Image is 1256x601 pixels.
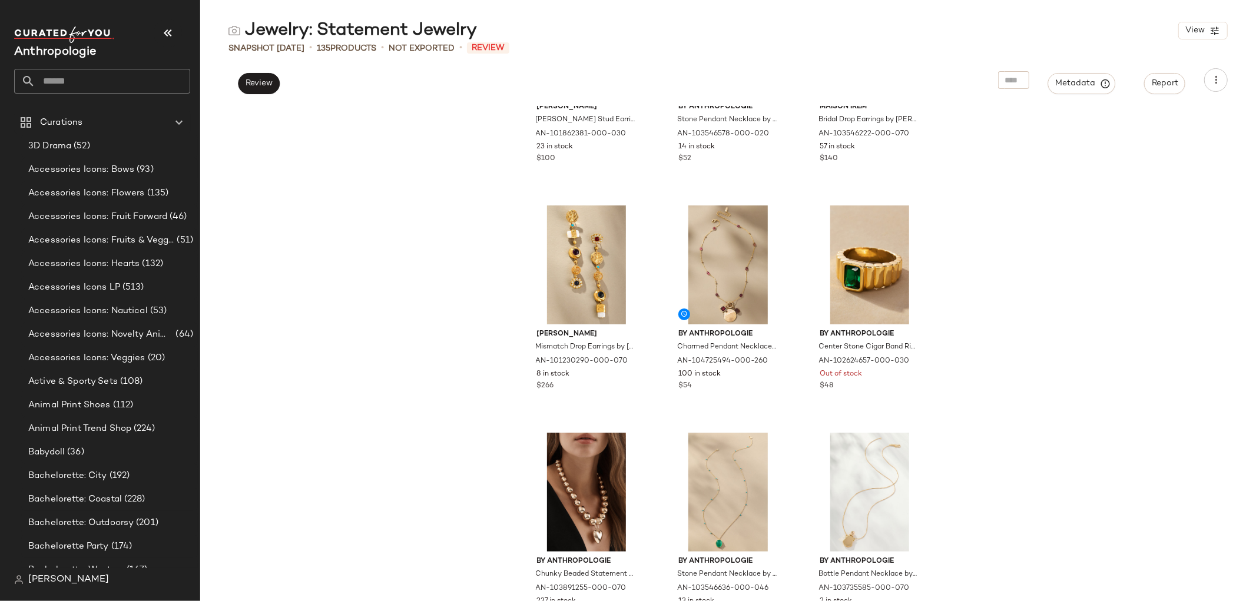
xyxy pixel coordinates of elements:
[124,563,148,577] span: (167)
[40,116,82,130] span: Curations
[819,583,910,594] span: AN-103735585-000-070
[245,79,273,88] span: Review
[118,375,143,389] span: (108)
[819,115,919,125] span: Bridal Drop Earrings by [PERSON_NAME] in Gold, Women's, Gold/Plated Brass/Freshwater Pearl at Ant...
[28,257,140,271] span: Accessories Icons: Hearts
[168,210,187,224] span: (46)
[678,154,691,164] span: $52
[811,205,929,324] img: 102624657_030_b
[669,205,787,324] img: 104725494_260_b
[677,342,777,353] span: Charmed Pendant Necklace by Anthropologie in Red, Women's, Acrylic/Gold/Plated Brass
[678,381,692,391] span: $54
[28,540,109,553] span: Bachelorette Party
[528,433,646,552] img: 103891255_070_p
[820,556,920,567] span: By Anthropologie
[467,42,509,54] span: Review
[677,569,777,580] span: Stone Pendant Necklace by Anthropologie in Blue, Women's, Gold/Plated Brass/Resin
[14,26,114,43] img: cfy_white_logo.C9jOOHJF.svg
[677,115,777,125] span: Stone Pendant Necklace by Anthropologie in Brown, Women's, Gold/Plated Brass
[28,375,118,389] span: Active & Sporty Sets
[677,129,769,140] span: AN-103546578-000-020
[309,41,312,55] span: •
[228,19,477,42] div: Jewelry: Statement Jewelry
[537,154,556,164] span: $100
[28,469,107,483] span: Bachelorette: City
[819,356,910,367] span: AN-102624657-000-030
[528,205,646,324] img: 101230290_070_b
[28,493,122,506] span: Bachelorette: Coastal
[536,569,635,580] span: Chunky Beaded Statement Heart Necklace by Anthropologie in Gold, Women's, Gold/Plated Brass
[819,129,910,140] span: AN-103546222-000-070
[820,102,920,112] span: Maison Irem
[109,540,132,553] span: (174)
[148,304,167,318] span: (53)
[819,342,919,353] span: Center Stone Cigar Band Ring by Anthropologie in Green, Women's, Size: 6, Gold/Plated Brass/Cubic...
[65,446,84,459] span: (36)
[1151,79,1178,88] span: Report
[28,281,120,294] span: Accessories Icons LP
[678,556,778,567] span: By Anthropologie
[134,516,158,530] span: (201)
[1178,22,1228,39] button: View
[28,304,148,318] span: Accessories Icons: Nautical
[14,46,97,58] span: Current Company Name
[131,422,155,436] span: (224)
[678,329,778,340] span: By Anthropologie
[536,342,635,353] span: Mismatch Drop Earrings by [PERSON_NAME] in Gold, Women's, Gold/Plated Brass/Glass at Anthropologie
[537,102,637,112] span: [PERSON_NAME]
[28,140,71,153] span: 3D Drama
[820,369,863,380] span: Out of stock
[228,25,240,36] img: svg%3e
[536,115,635,125] span: [PERSON_NAME] Stud Earrings by [PERSON_NAME] in Green, Women's, Gold at Anthropologie
[28,210,168,224] span: Accessories Icons: Fruit Forward
[28,422,131,436] span: Animal Print Trend Shop
[28,563,124,577] span: Bachelorette: Western
[173,328,193,341] span: (64)
[145,351,165,365] span: (20)
[238,73,280,94] button: Review
[677,356,768,367] span: AN-104725494-000-260
[107,469,130,483] span: (192)
[811,433,929,552] img: 103735585_070_b
[28,187,145,200] span: Accessories Icons: Flowers
[669,433,787,552] img: 103546636_046_b
[28,328,173,341] span: Accessories Icons: Novelty Animal
[14,575,24,585] img: svg%3e
[1144,73,1185,94] button: Report
[28,446,65,459] span: Babydoll
[537,369,570,380] span: 8 in stock
[537,556,637,567] span: By Anthropologie
[120,281,144,294] span: (513)
[537,381,554,391] span: $266
[145,187,169,200] span: (135)
[820,329,920,340] span: By Anthropologie
[820,154,839,164] span: $140
[140,257,164,271] span: (132)
[678,369,721,380] span: 100 in stock
[28,573,109,587] span: [PERSON_NAME]
[28,399,111,412] span: Animal Print Shoes
[820,381,834,391] span: $48
[536,583,627,594] span: AN-103891255-000-070
[1055,78,1109,89] span: Metadata
[28,234,174,247] span: Accessories Icons: Fruits & Veggies
[28,163,134,177] span: Accessories Icons: Bows
[317,44,330,53] span: 135
[317,42,376,55] div: Products
[71,140,90,153] span: (52)
[1048,73,1116,94] button: Metadata
[536,129,627,140] span: AN-101862381-000-030
[537,142,574,152] span: 23 in stock
[28,516,134,530] span: Bachelorette: Outdoorsy
[381,41,384,55] span: •
[174,234,193,247] span: (51)
[678,102,778,112] span: By Anthropologie
[820,142,856,152] span: 57 in stock
[459,41,462,55] span: •
[134,163,154,177] span: (93)
[678,142,715,152] span: 14 in stock
[122,493,145,506] span: (228)
[111,399,134,412] span: (112)
[536,356,628,367] span: AN-101230290-000-070
[28,351,145,365] span: Accessories Icons: Veggies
